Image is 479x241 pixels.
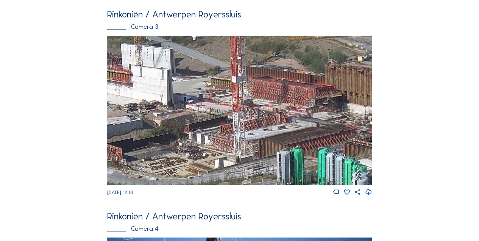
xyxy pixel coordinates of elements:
div: Rinkoniën / Antwerpen Royerssluis [107,10,372,19]
img: Image [107,36,372,185]
div: Camera 4 [107,225,372,232]
div: Rinkoniën / Antwerpen Royerssluis [107,211,372,221]
span: [DATE] 12:10 [107,189,133,195]
div: Camera 3 [107,23,372,30]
